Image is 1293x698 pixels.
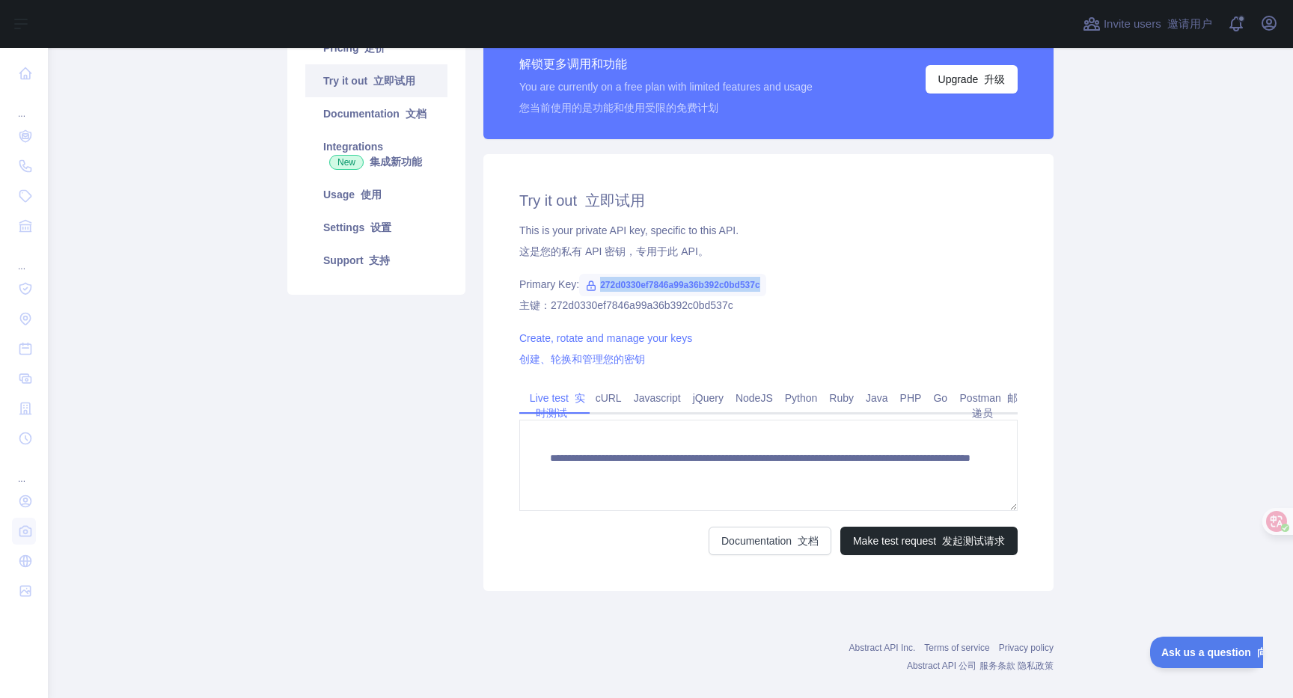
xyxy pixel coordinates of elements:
[519,299,733,311] font: 主键：272d0330ef7846a99a36b392c0bd537c
[628,386,687,410] a: Javascript
[370,221,391,233] font: 设置
[730,386,779,410] a: NodeJS
[329,155,364,170] span: New
[519,332,692,365] a: Create, rotate and manage your keys创建、轮换和管理您的密钥
[1104,16,1212,33] span: Invite users
[370,156,422,168] font: 集成新功能
[924,643,989,653] a: Terms of service
[590,386,628,410] a: cURL
[373,75,415,87] font: 立即试用
[954,386,1018,425] a: Postman
[305,244,447,277] a: Support 支持
[305,97,447,130] a: Documentation 文档
[305,64,447,97] a: Try it out 立即试用
[927,386,953,410] a: Go
[305,178,447,211] a: Usage 使用
[709,527,831,555] a: Documentation 文档
[1150,637,1263,668] iframe: Toggle Customer Support
[305,211,447,244] a: Settings 设置
[926,65,1018,94] button: Upgrade 升级
[907,661,1054,671] font: Abstract API 公司 服务条款 隐私政策
[687,386,730,410] a: jQuery
[999,643,1054,653] a: Privacy policy
[107,10,159,22] font: 向我们提问
[12,242,36,272] div: ...
[364,42,385,54] font: 定价
[840,527,1018,555] button: Make test request 发起测试请求
[305,31,447,64] a: Pricing 定价
[519,277,1018,319] div: Primary Key:
[585,192,645,209] font: 立即试用
[849,643,916,653] a: Abstract API Inc.
[779,386,824,410] a: Python
[361,189,382,200] font: 使用
[519,353,645,365] font: 创建、轮换和管理您的密钥
[823,386,860,410] a: Ruby
[942,535,1005,547] font: 发起测试请求
[519,223,1018,265] div: This is your private API key, specific to this API.
[305,130,447,178] a: Integrations New 集成新功能
[1080,12,1215,36] button: Invite users 邀请用户
[12,455,36,485] div: ...
[519,31,813,79] div: Unlock more calls and features
[798,535,819,547] font: 文档
[860,386,894,410] a: Java
[519,102,718,114] font: 您当前使用的是功能和使用受限的免费计划
[369,254,390,266] font: 支持
[519,245,709,257] font: 这是您的私有 API 密钥，专用于此 API。
[524,386,585,425] a: Live test
[519,190,1018,211] h2: Try it out
[1167,17,1212,30] font: 邀请用户
[579,274,766,296] span: 272d0330ef7846a99a36b392c0bd537c
[894,386,928,410] a: PHP
[519,58,627,70] font: 解锁更多调用和功能
[12,90,36,120] div: ...
[519,79,813,121] div: You are currently on a free plan with limited features and usage
[984,73,1005,85] font: 升级
[406,108,427,120] font: 文档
